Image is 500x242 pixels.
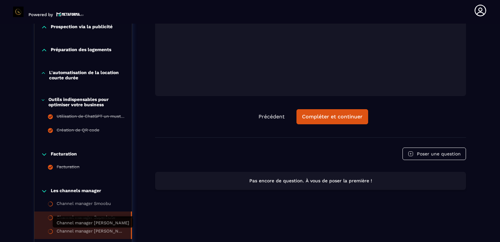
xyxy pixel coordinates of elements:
p: Les channels manager [51,188,101,194]
img: logo [56,11,84,17]
div: Channel manager Superhote [57,215,116,222]
p: Prospection via la publicité [51,24,113,30]
div: Facturation [57,164,80,171]
button: Poser une question [402,148,466,160]
p: L'automatisation de la location courte durée [49,70,125,80]
div: Création de QR code [57,128,99,135]
span: Channel manager [PERSON_NAME] [57,220,129,225]
p: Pas encore de question. À vous de poser la première ! [161,178,460,184]
p: Facturation [51,151,77,158]
p: Powered by [28,12,53,17]
div: Channel manager Smoobu [57,201,111,208]
p: Préparation des logements [51,47,111,53]
div: Channel manager [PERSON_NAME] [57,229,124,236]
img: logo-branding [13,7,24,17]
div: Utilisation de ChatGPT un must-have [57,114,125,121]
p: Outils indispensables pour optimiser votre business [48,97,125,107]
button: Compléter et continuer [296,109,368,124]
div: Compléter et continuer [302,113,363,120]
button: Précédent [253,110,290,124]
